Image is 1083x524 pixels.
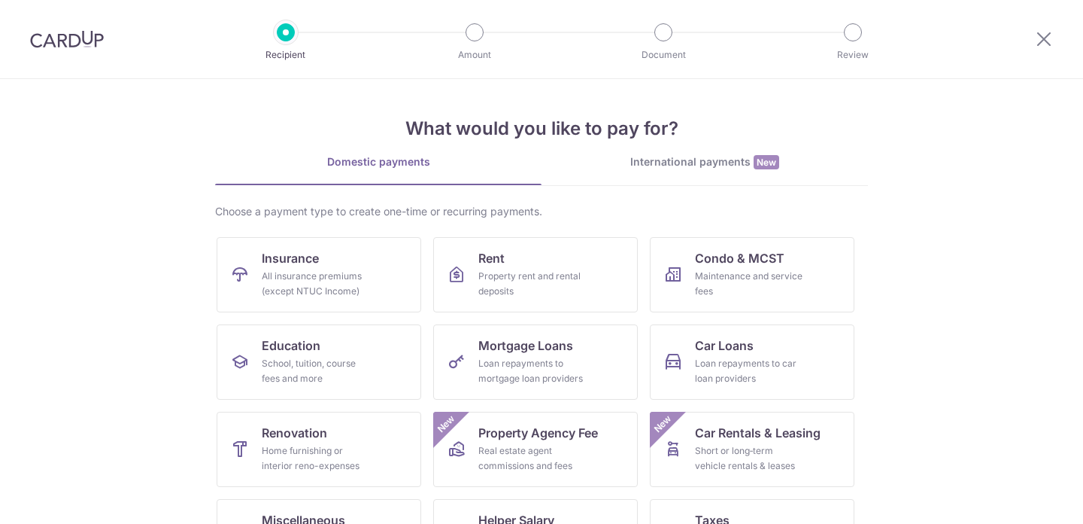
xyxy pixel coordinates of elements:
div: Choose a payment type to create one-time or recurring payments. [215,204,868,219]
div: International payments [541,154,868,170]
span: New [434,412,459,437]
div: Short or long‑term vehicle rentals & leases [695,443,803,474]
a: Car Rentals & LeasingShort or long‑term vehicle rentals & leasesNew [650,412,854,487]
a: Mortgage LoansLoan repayments to mortgage loan providers [433,324,638,400]
p: Document [608,47,719,62]
a: RenovationHome furnishing or interior reno-expenses [217,412,421,487]
a: Condo & MCSTMaintenance and service fees [650,237,854,312]
a: Property Agency FeeReal estate agent commissions and feesNew [433,412,638,487]
a: RentProperty rent and rental deposits [433,237,638,312]
div: Domestic payments [215,154,541,169]
span: Car Rentals & Leasing [695,424,821,442]
a: EducationSchool, tuition, course fees and more [217,324,421,400]
div: Maintenance and service fees [695,269,803,299]
span: Property Agency Fee [478,424,598,442]
div: Real estate agent commissions and fees [478,443,587,474]
div: Loan repayments to car loan providers [695,356,803,386]
span: New [651,412,675,437]
div: School, tuition, course fees and more [262,356,370,386]
p: Recipient [230,47,341,62]
span: Mortgage Loans [478,337,573,355]
div: Loan repayments to mortgage loan providers [478,356,587,386]
h4: What would you like to pay for? [215,115,868,142]
iframe: Opens a widget where you can find more information [986,479,1068,516]
img: CardUp [30,30,104,48]
p: Review [797,47,909,62]
a: Car LoansLoan repayments to car loan providers [650,324,854,400]
span: Renovation [262,424,327,442]
div: All insurance premiums (except NTUC Income) [262,269,370,299]
div: Property rent and rental deposits [478,269,587,299]
a: InsuranceAll insurance premiums (except NTUC Income) [217,237,421,312]
p: Amount [419,47,530,62]
span: Insurance [262,249,319,267]
span: Car Loans [695,337,754,355]
span: Condo & MCST [695,249,784,267]
div: Home furnishing or interior reno-expenses [262,443,370,474]
span: Rent [478,249,505,267]
span: Education [262,337,320,355]
span: New [754,155,779,169]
